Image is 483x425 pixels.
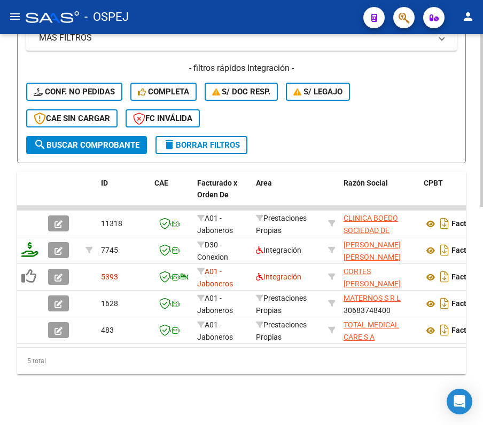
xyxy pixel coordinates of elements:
[256,294,307,315] span: Prestaciones Propias
[197,179,237,199] span: Facturado x Orden De
[344,240,401,261] span: [PERSON_NAME] [PERSON_NAME]
[34,114,110,123] span: CAE SIN CARGAR
[344,214,409,259] span: CLINICA BOEDO SOCIEDAD DE RESPONSABILIDAD LIMITADA
[130,83,197,101] button: Completa
[163,140,240,150] span: Borrar Filtros
[339,172,419,219] datatable-header-cell: Razón Social
[252,172,324,219] datatable-header-cell: Area
[438,242,451,259] i: Descargar documento
[197,267,233,288] span: A01 - Jaboneros
[344,267,401,288] span: CORTES [PERSON_NAME]
[154,179,168,187] span: CAE
[438,268,451,285] i: Descargar documento
[101,219,122,228] span: 11318
[126,109,200,127] button: FC Inválida
[293,87,342,97] span: S/ legajo
[163,138,176,151] mat-icon: delete
[438,322,451,339] i: Descargar documento
[84,5,129,29] span: - OSPEJ
[197,320,233,341] span: A01 - Jaboneros
[39,32,431,44] mat-panel-title: MAS FILTROS
[462,10,474,23] mat-icon: person
[101,299,118,308] span: 1628
[101,272,118,281] span: 5393
[344,319,415,341] div: 30685199420
[97,172,150,219] datatable-header-cell: ID
[344,239,415,261] div: 27351617530
[344,294,401,302] span: MATERNOS S R L
[424,179,443,187] span: CPBT
[17,348,466,374] div: 5 total
[212,87,271,97] span: S/ Doc Resp.
[286,83,350,101] button: S/ legajo
[344,320,399,341] span: TOTAL MEDICAL CARE S A
[438,215,451,232] i: Descargar documento
[344,266,415,288] div: 27335098922
[256,214,307,235] span: Prestaciones Propias
[26,25,457,51] mat-expansion-panel-header: MAS FILTROS
[197,214,233,235] span: A01 - Jaboneros
[34,140,139,150] span: Buscar Comprobante
[155,136,247,154] button: Borrar Filtros
[438,295,451,312] i: Descargar documento
[101,179,108,187] span: ID
[101,326,114,334] span: 483
[101,246,118,254] span: 7745
[256,320,307,341] span: Prestaciones Propias
[34,87,115,97] span: Conf. no pedidas
[344,212,415,235] div: 30546173646
[344,292,415,315] div: 30683748400
[26,62,457,74] h4: - filtros rápidos Integración -
[9,10,21,23] mat-icon: menu
[256,179,272,187] span: Area
[26,136,147,154] button: Buscar Comprobante
[197,240,228,261] span: D30 - Conexion
[150,172,193,219] datatable-header-cell: CAE
[138,87,189,97] span: Completa
[205,83,278,101] button: S/ Doc Resp.
[193,172,252,219] datatable-header-cell: Facturado x Orden De
[133,114,192,123] span: FC Inválida
[197,294,233,315] span: A01 - Jaboneros
[26,83,122,101] button: Conf. no pedidas
[447,389,472,414] div: Open Intercom Messenger
[256,246,301,254] span: Integración
[26,109,118,127] button: CAE SIN CARGAR
[34,138,46,151] mat-icon: search
[344,179,388,187] span: Razón Social
[256,272,301,281] span: Integración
